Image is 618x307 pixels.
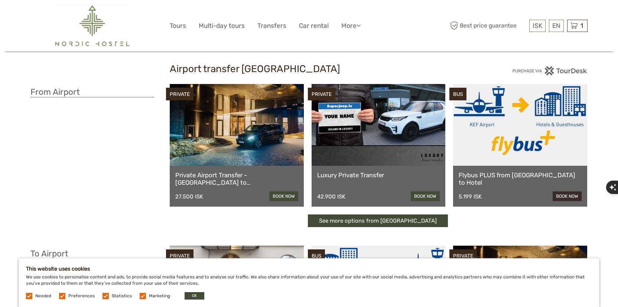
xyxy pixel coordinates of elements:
[448,20,527,32] span: Best price guarantee
[149,293,170,299] label: Marketing
[85,12,94,20] button: Open LiveChat chat widget
[30,87,154,97] h3: From Airport
[308,249,325,262] div: BUS
[35,293,51,299] label: Needed
[166,88,193,101] div: PRIVATE
[112,293,132,299] label: Statistics
[533,22,542,29] span: ISK
[30,249,154,259] h3: To Airport
[175,193,203,200] div: 27.500 ISK
[317,193,345,200] div: 42.900 ISK
[341,20,361,31] a: More
[68,293,95,299] label: Preferences
[55,6,129,46] img: 2454-61f15230-a6bf-4303-aa34-adabcbdb58c5_logo_big.png
[553,191,582,201] a: book now
[269,191,298,201] a: book now
[257,20,286,31] a: Transfers
[579,22,584,29] span: 1
[170,20,186,31] a: Tours
[299,20,329,31] a: Car rental
[185,292,204,300] button: OK
[19,258,599,307] div: We use cookies to personalise content and ads, to provide social media features and to analyse ou...
[411,191,440,201] a: book now
[459,193,482,200] div: 5.199 ISK
[10,13,84,19] p: We're away right now. Please check back later!
[449,249,477,262] div: PRIVATE
[317,171,440,179] a: Luxury Private Transfer
[166,249,193,262] div: PRIVATE
[175,171,298,187] a: Private Airport Transfer - [GEOGRAPHIC_DATA] to [GEOGRAPHIC_DATA]
[199,20,245,31] a: Multi-day tours
[459,171,582,187] a: Flybus PLUS from [GEOGRAPHIC_DATA] to Hotel
[308,214,448,227] a: See more options from [GEOGRAPHIC_DATA]
[449,88,466,101] div: BUS
[512,66,588,75] img: PurchaseViaTourDesk.png
[308,88,335,101] div: PRIVATE
[26,266,592,272] h5: This website uses cookies
[170,63,448,75] h2: Airport transfer [GEOGRAPHIC_DATA]
[549,20,564,32] div: EN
